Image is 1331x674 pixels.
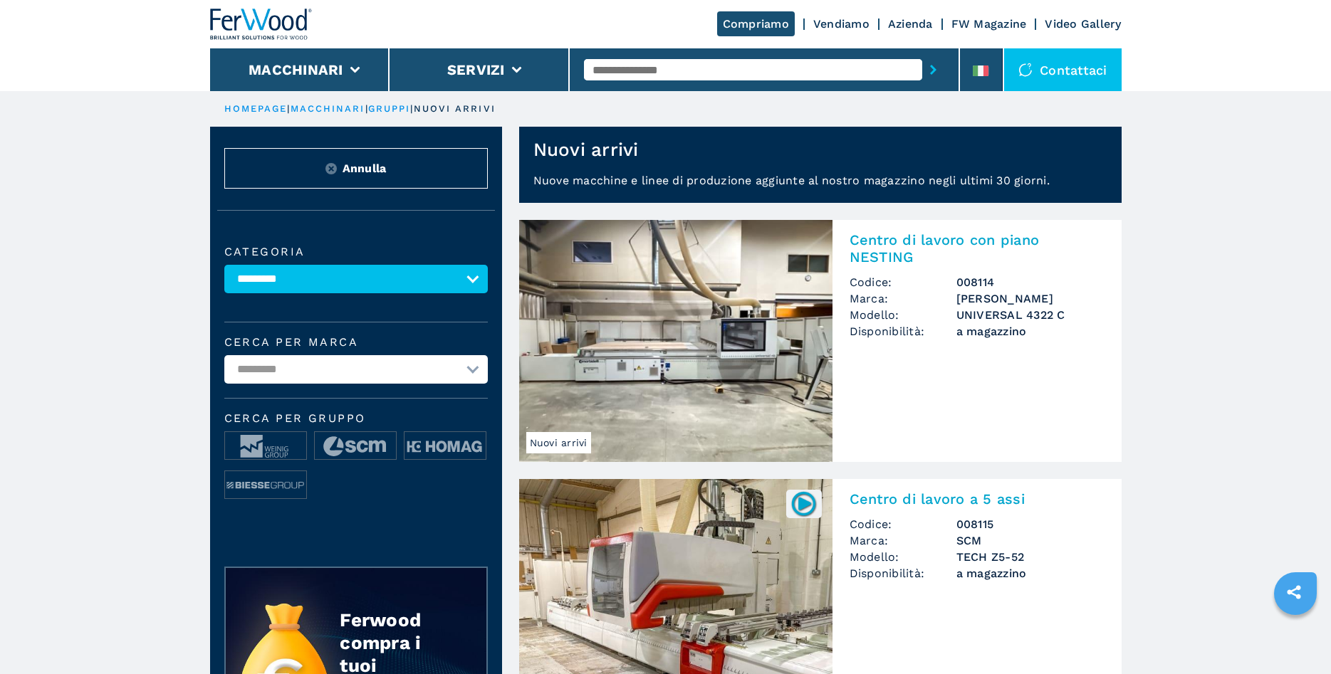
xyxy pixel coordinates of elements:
[519,220,1122,462] a: Centro di lavoro con piano NESTING MORBIDELLI UNIVERSAL 4322 CNuovi arriviCentro di lavoro con pi...
[850,516,956,532] span: Codice:
[368,103,411,114] a: gruppi
[951,17,1027,31] a: FW Magazine
[956,323,1105,339] span: a magazzino
[956,307,1105,323] h3: UNIVERSAL 4322 C
[813,17,870,31] a: Vendiamo
[287,103,290,114] span: |
[224,413,488,424] span: Cerca per Gruppo
[956,290,1105,307] h3: [PERSON_NAME]
[956,549,1105,565] h3: TECH Z5-52
[224,148,488,189] button: ResetAnnulla
[343,160,387,177] span: Annulla
[956,516,1105,532] h3: 008115
[850,274,956,290] span: Codice:
[249,61,343,78] button: Macchinari
[790,490,818,517] img: 008115
[850,490,1105,507] h2: Centro di lavoro a 5 assi
[850,323,956,339] span: Disponibilità:
[1045,17,1121,31] a: Video Gallery
[414,102,496,115] p: nuovi arrivi
[404,432,486,460] img: image
[519,172,1122,203] p: Nuove macchine e linee di produzione aggiunte al nostro magazzino negli ultimi 30 giorni.
[410,103,413,114] span: |
[447,61,505,78] button: Servizi
[210,9,313,40] img: Ferwood
[956,565,1105,581] span: a magazzino
[325,163,337,174] img: Reset
[519,220,832,462] img: Centro di lavoro con piano NESTING MORBIDELLI UNIVERSAL 4322 C
[224,246,488,258] label: Categoria
[850,231,1105,265] h2: Centro di lavoro con piano NESTING
[1004,48,1122,91] div: Contattaci
[1276,574,1312,610] a: sharethis
[1270,610,1320,663] iframe: Chat
[1018,63,1033,77] img: Contattaci
[888,17,933,31] a: Azienda
[956,274,1105,290] h3: 008114
[850,290,956,307] span: Marca:
[365,103,368,114] span: |
[956,532,1105,549] h3: SCM
[291,103,365,114] a: macchinari
[922,53,944,86] button: submit-button
[533,138,639,161] h1: Nuovi arrivi
[850,565,956,581] span: Disponibilità:
[315,432,396,460] img: image
[850,549,956,565] span: Modello:
[850,532,956,549] span: Marca:
[225,432,306,460] img: image
[850,307,956,323] span: Modello:
[717,11,795,36] a: Compriamo
[224,103,288,114] a: HOMEPAGE
[225,471,306,500] img: image
[224,337,488,348] label: Cerca per marca
[526,432,591,453] span: Nuovi arrivi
